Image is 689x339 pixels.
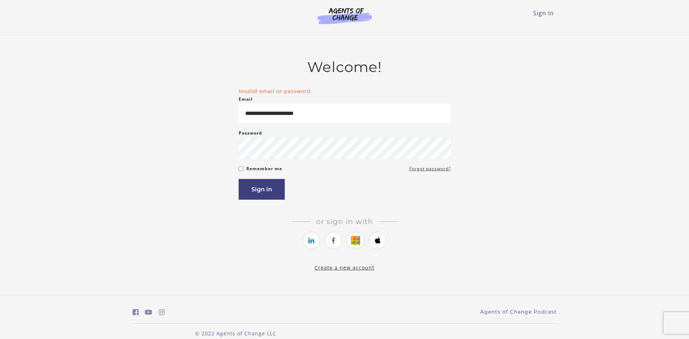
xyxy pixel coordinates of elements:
i: https://www.facebook.com/groups/aswbtestprep (Open in a new window) [133,309,139,316]
a: https://courses.thinkific.com/users/auth/facebook?ss%5Breferral%5D=&ss%5Buser_return_to%5D=&ss%5B... [325,232,342,249]
a: https://www.youtube.com/c/AgentsofChangeTestPrepbyMeaganMitchell (Open in a new window) [145,307,152,318]
label: Password [239,129,262,137]
a: https://courses.thinkific.com/users/auth/google?ss%5Breferral%5D=&ss%5Buser_return_to%5D=&ss%5Bvi... [347,232,364,249]
i: https://www.instagram.com/agentsofchangeprep/ (Open in a new window) [159,309,165,316]
a: https://www.facebook.com/groups/aswbtestprep (Open in a new window) [133,307,139,318]
a: Sign In [533,9,554,17]
li: Invalid email or password. [239,87,451,95]
i: https://www.youtube.com/c/AgentsofChangeTestPrepbyMeaganMitchell (Open in a new window) [145,309,152,316]
button: Sign in [239,179,285,200]
label: Remember me [246,164,282,173]
a: Create a new account [315,264,374,271]
a: https://courses.thinkific.com/users/auth/apple?ss%5Breferral%5D=&ss%5Buser_return_to%5D=&ss%5Bvis... [369,232,386,249]
a: Agents of Change Podcast [480,308,557,316]
a: https://www.instagram.com/agentsofchangeprep/ (Open in a new window) [159,307,165,318]
p: © 2022 Agents of Change LLC [133,330,339,337]
span: Or sign in with [310,217,379,226]
a: https://courses.thinkific.com/users/auth/linkedin?ss%5Breferral%5D=&ss%5Buser_return_to%5D=&ss%5B... [303,232,320,249]
a: Forgot password? [409,164,451,173]
h2: Welcome! [239,59,451,76]
label: Email [239,95,253,104]
img: Agents of Change Logo [310,7,380,24]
